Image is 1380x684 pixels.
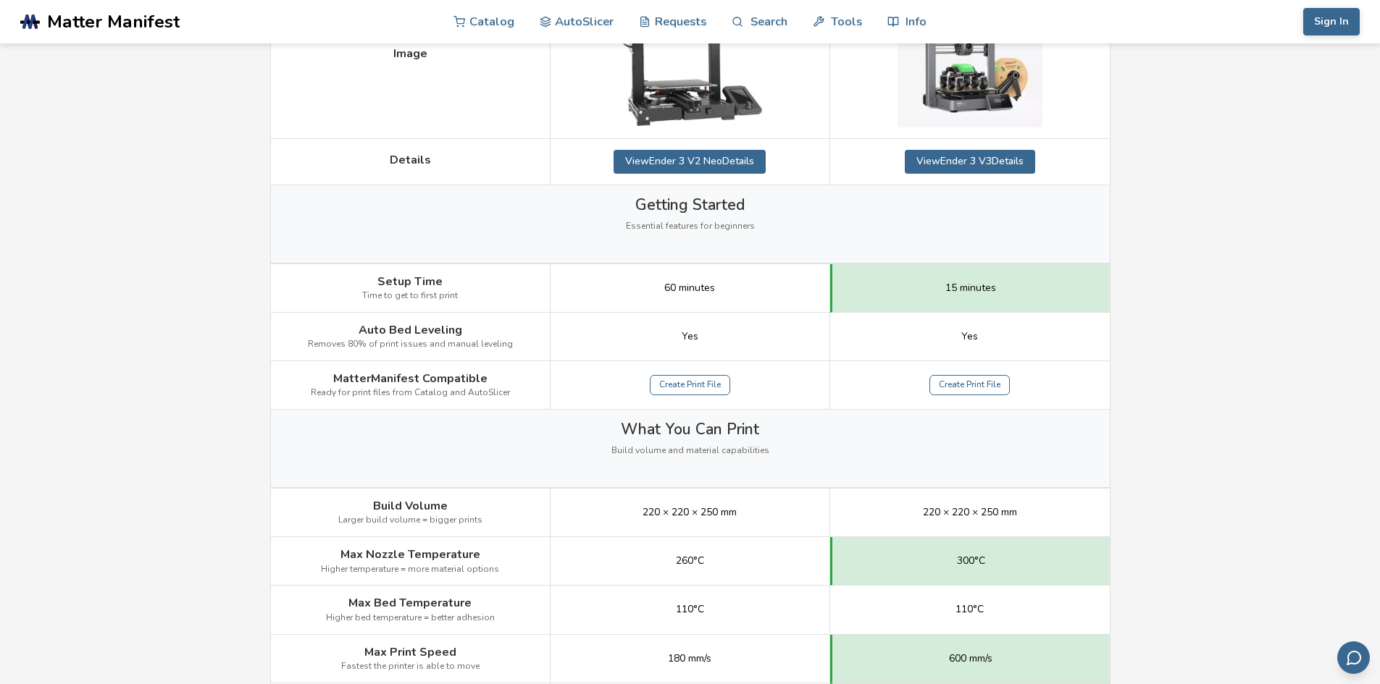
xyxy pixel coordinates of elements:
[664,282,715,294] span: 60 minutes
[682,331,698,342] span: Yes
[1303,8,1360,35] button: Sign In
[1337,641,1370,674] button: Send feedback via email
[676,604,704,615] span: 110°C
[923,507,1017,518] span: 220 × 220 × 250 mm
[614,150,766,173] a: ViewEnder 3 V2 NeoDetails
[957,555,985,567] span: 300°C
[362,291,458,301] span: Time to get to first print
[338,515,482,525] span: Larger build volume = bigger prints
[961,331,978,342] span: Yes
[390,153,431,166] span: Details
[668,653,711,664] span: 180 mm/s
[955,604,984,615] span: 110°C
[626,221,755,232] span: Essential features for beginners
[341,662,480,672] span: Fastest the printer is able to move
[635,196,745,214] span: Getting Started
[650,375,730,395] a: Create Print File
[311,388,510,398] span: Ready for print files from Catalog and AutoSlicer
[676,555,704,567] span: 260°C
[945,282,996,294] span: 15 minutes
[364,646,456,659] span: Max Print Speed
[47,12,180,32] span: Matter Manifest
[393,47,427,60] span: Image
[905,150,1035,173] a: ViewEnder 3 V3Details
[333,372,488,385] span: MatterManifest Compatible
[643,507,737,518] span: 220 × 220 × 250 mm
[340,548,480,561] span: Max Nozzle Temperature
[377,275,443,288] span: Setup Time
[611,446,769,456] span: Build volume and material capabilities
[321,565,499,575] span: Higher temperature = more material options
[348,596,472,609] span: Max Bed Temperature
[949,653,992,664] span: 600 mm/s
[326,613,495,623] span: Higher bed temperature = better adhesion
[929,375,1010,395] a: Create Print File
[308,339,513,350] span: Removes 80% of print issues and manual leveling
[621,421,759,438] span: What You Can Print
[373,499,448,512] span: Build Volume
[359,324,462,337] span: Auto Bed Leveling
